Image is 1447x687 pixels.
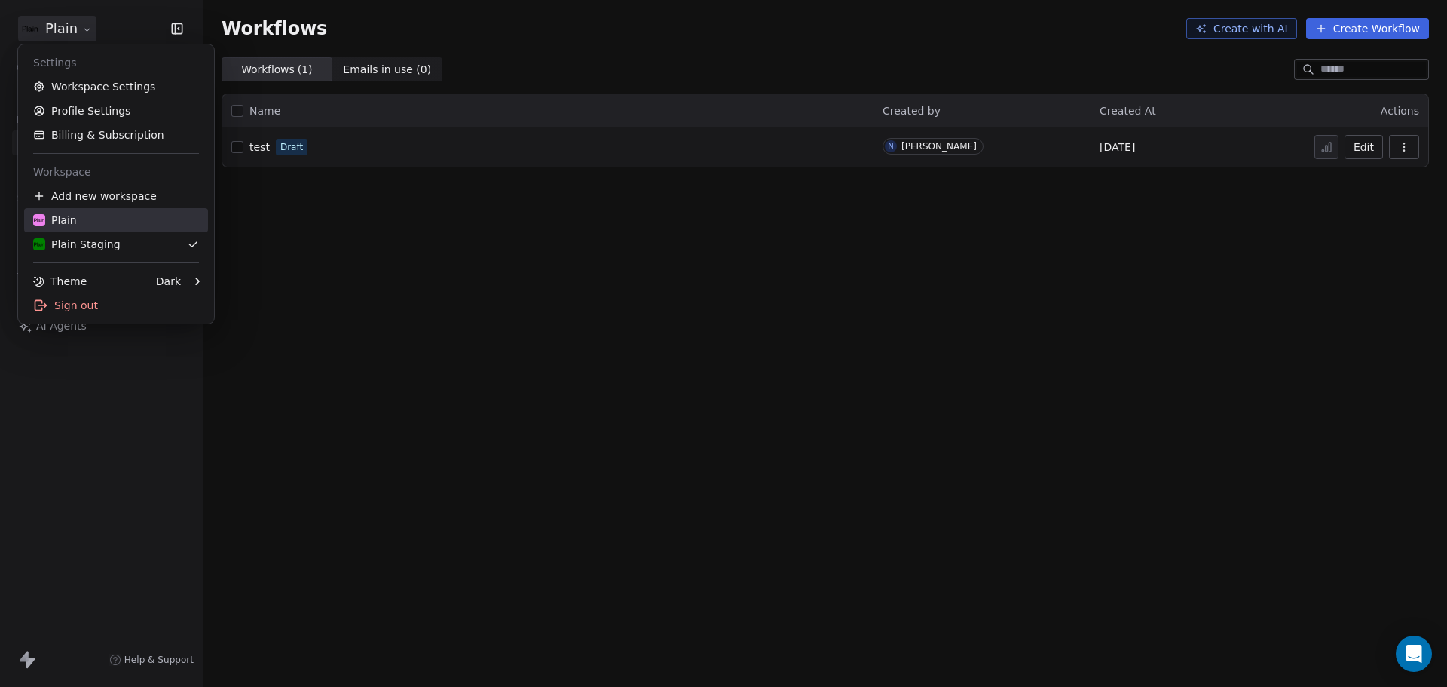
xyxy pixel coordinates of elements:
[33,238,45,250] img: Plain-Logo-Tile.png
[33,237,121,252] div: Plain Staging
[33,274,87,289] div: Theme
[24,51,208,75] div: Settings
[33,213,77,228] div: Plain
[24,160,208,184] div: Workspace
[24,99,208,123] a: Profile Settings
[33,214,45,226] img: Plain-Logo-Tile.png
[24,293,208,317] div: Sign out
[24,123,208,147] a: Billing & Subscription
[24,75,208,99] a: Workspace Settings
[156,274,181,289] div: Dark
[24,184,208,208] div: Add new workspace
